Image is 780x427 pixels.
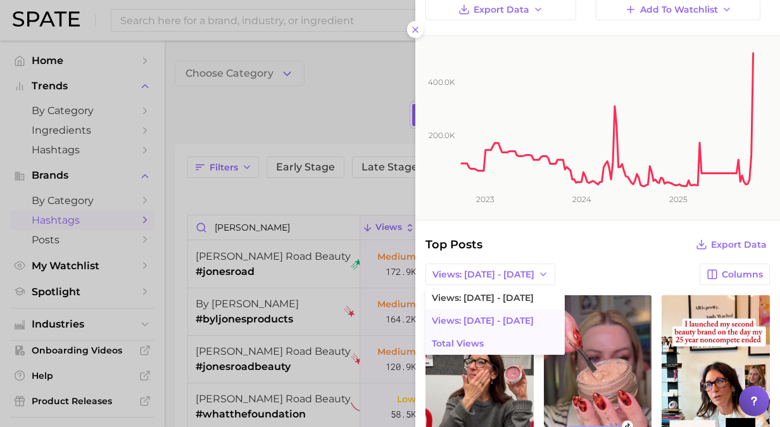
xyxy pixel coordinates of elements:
button: Export Data [693,236,770,253]
span: Views: [DATE] - [DATE] [432,269,534,280]
span: Export Data [474,4,529,15]
tspan: 200.0k [429,131,455,140]
button: Columns [700,264,770,285]
ul: Views: [DATE] - [DATE] [425,286,565,355]
tspan: 2025 [669,194,688,204]
span: Columns [722,269,763,280]
span: Add to Watchlist [640,4,718,15]
button: Views: [DATE] - [DATE] [425,264,555,285]
tspan: 400.0k [428,77,455,87]
span: Total Views [432,338,484,349]
span: Views: [DATE] - [DATE] [432,293,534,303]
tspan: 2023 [476,194,494,204]
span: Export Data [711,239,767,250]
span: Top Posts [425,236,482,253]
tspan: 2024 [572,194,591,204]
span: Views: [DATE] - [DATE] [432,315,534,326]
